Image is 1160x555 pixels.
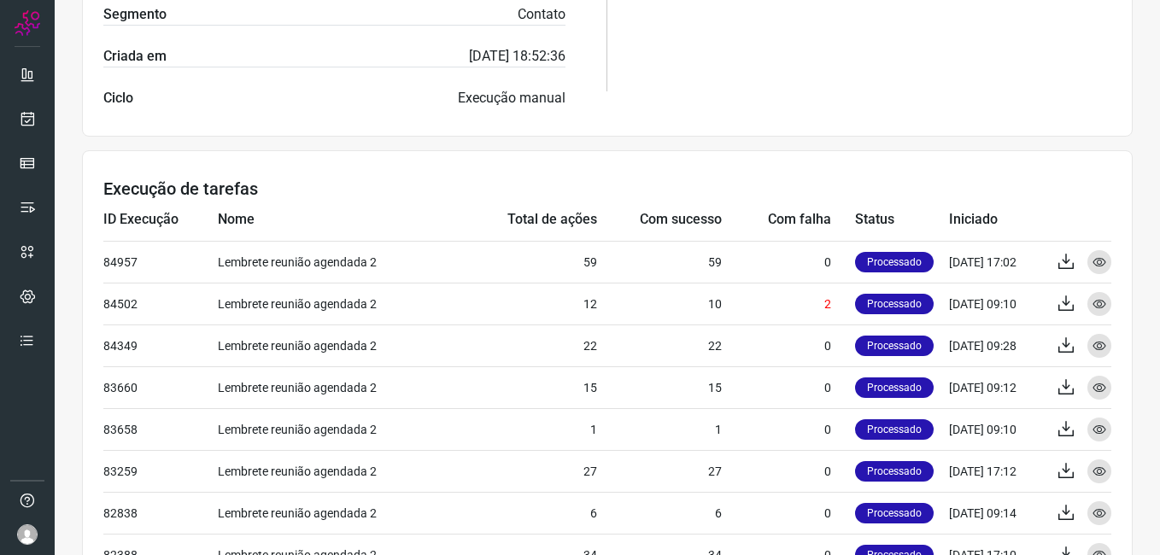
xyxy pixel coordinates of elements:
[597,366,722,408] td: 15
[722,199,855,241] td: Com falha
[518,4,565,25] p: Contato
[722,408,855,450] td: 0
[103,408,218,450] td: 83658
[103,178,1111,199] h3: Execução de tarefas
[460,283,597,324] td: 12
[103,199,218,241] td: ID Execução
[597,199,722,241] td: Com sucesso
[855,252,934,272] p: Processado
[103,88,133,108] label: Ciclo
[722,241,855,283] td: 0
[597,492,722,534] td: 6
[949,241,1043,283] td: [DATE] 17:02
[218,408,460,450] td: Lembrete reunião agendada 2
[103,450,218,492] td: 83259
[855,199,949,241] td: Status
[218,241,460,283] td: Lembrete reunião agendada 2
[949,283,1043,324] td: [DATE] 09:10
[949,408,1043,450] td: [DATE] 09:10
[103,241,218,283] td: 84957
[722,324,855,366] td: 0
[597,450,722,492] td: 27
[218,366,460,408] td: Lembrete reunião agendada 2
[597,324,722,366] td: 22
[460,241,597,283] td: 59
[218,324,460,366] td: Lembrete reunião agendada 2
[855,503,934,523] p: Processado
[103,492,218,534] td: 82838
[597,283,722,324] td: 10
[949,450,1043,492] td: [DATE] 17:12
[460,366,597,408] td: 15
[855,419,934,440] p: Processado
[15,10,40,36] img: Logo
[722,366,855,408] td: 0
[460,450,597,492] td: 27
[103,324,218,366] td: 84349
[218,492,460,534] td: Lembrete reunião agendada 2
[103,366,218,408] td: 83660
[855,377,934,398] p: Processado
[460,492,597,534] td: 6
[597,408,722,450] td: 1
[469,46,565,67] p: [DATE] 18:52:36
[722,492,855,534] td: 0
[949,366,1043,408] td: [DATE] 09:12
[855,294,934,314] p: Processado
[460,408,597,450] td: 1
[855,461,934,482] p: Processado
[218,450,460,492] td: Lembrete reunião agendada 2
[460,199,597,241] td: Total de ações
[103,283,218,324] td: 84502
[218,283,460,324] td: Lembrete reunião agendada 2
[103,4,167,25] label: Segmento
[949,199,1043,241] td: Iniciado
[103,46,167,67] label: Criada em
[17,524,38,545] img: avatar-user-boy.jpg
[460,324,597,366] td: 22
[722,450,855,492] td: 0
[949,492,1043,534] td: [DATE] 09:14
[218,199,460,241] td: Nome
[855,336,934,356] p: Processado
[597,241,722,283] td: 59
[949,324,1043,366] td: [DATE] 09:28
[458,88,565,108] p: Execução manual
[722,283,855,324] td: 2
